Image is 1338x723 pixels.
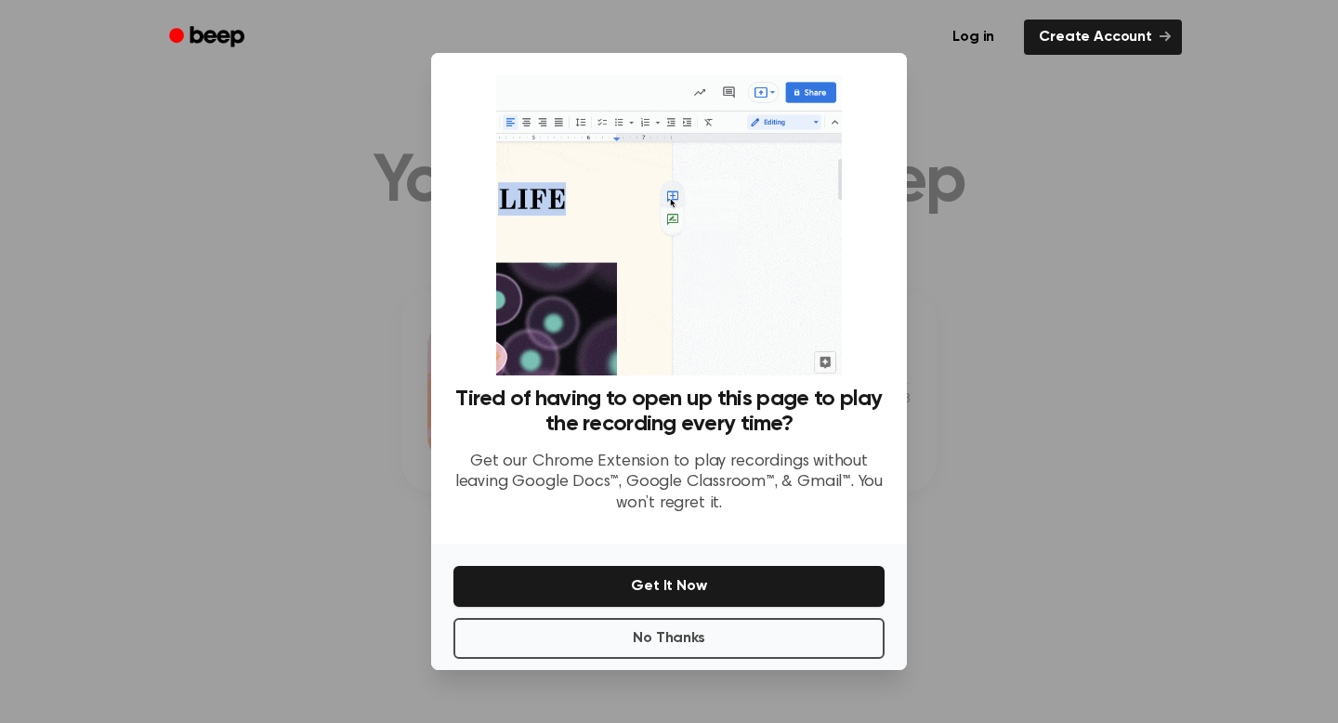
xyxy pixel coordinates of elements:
[453,618,885,659] button: No Thanks
[934,16,1013,59] a: Log in
[496,75,841,375] img: Beep extension in action
[156,20,261,56] a: Beep
[453,566,885,607] button: Get It Now
[1024,20,1182,55] a: Create Account
[453,452,885,515] p: Get our Chrome Extension to play recordings without leaving Google Docs™, Google Classroom™, & Gm...
[453,387,885,437] h3: Tired of having to open up this page to play the recording every time?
